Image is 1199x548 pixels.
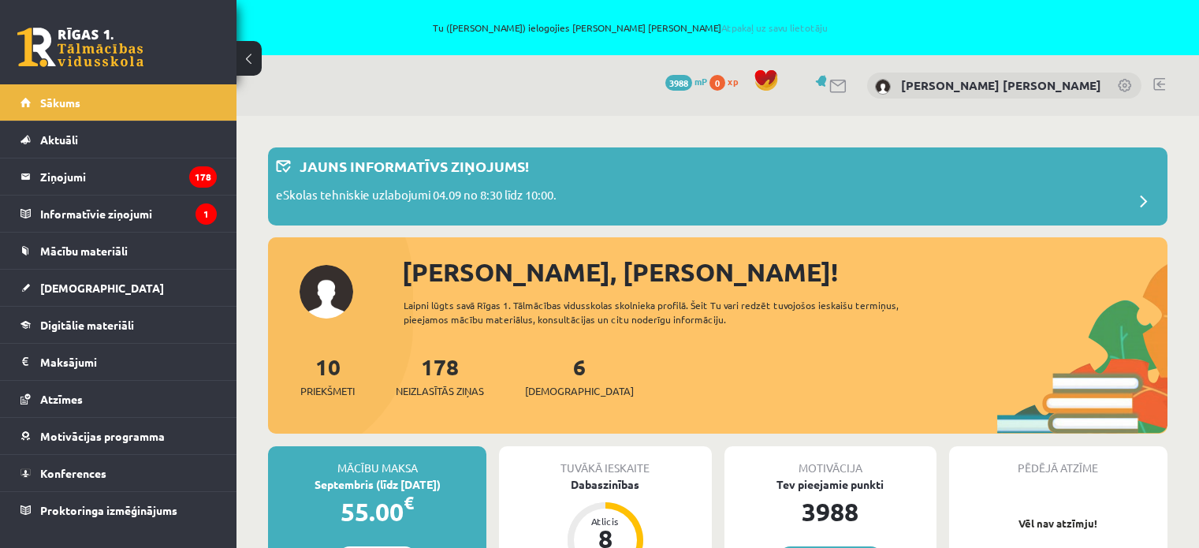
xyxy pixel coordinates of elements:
span: Tu ([PERSON_NAME]) ielogojies [PERSON_NAME] [PERSON_NAME] [181,23,1079,32]
p: Vēl nav atzīmju! [957,516,1160,531]
a: Maksājumi [20,344,217,380]
img: Daniels Legzdiņš [875,79,891,95]
a: [DEMOGRAPHIC_DATA] [20,270,217,306]
div: Motivācija [724,446,936,476]
a: Aktuāli [20,121,217,158]
a: Proktoringa izmēģinājums [20,492,217,528]
span: xp [728,75,738,88]
span: Priekšmeti [300,383,355,399]
span: Neizlasītās ziņas [396,383,484,399]
span: Proktoringa izmēģinājums [40,503,177,517]
div: Laipni lūgts savā Rīgas 1. Tālmācības vidusskolas skolnieka profilā. Šeit Tu vari redzēt tuvojošo... [404,298,944,326]
div: Tuvākā ieskaite [499,446,711,476]
a: Motivācijas programma [20,418,217,454]
span: Mācību materiāli [40,244,128,258]
span: [DEMOGRAPHIC_DATA] [40,281,164,295]
span: mP [694,75,707,88]
div: Septembris (līdz [DATE]) [268,476,486,493]
a: Atpakaļ uz savu lietotāju [721,21,828,34]
div: Pēdējā atzīme [949,446,1167,476]
span: Digitālie materiāli [40,318,134,332]
legend: Ziņojumi [40,158,217,195]
span: Sākums [40,95,80,110]
i: 178 [189,166,217,188]
p: Jauns informatīvs ziņojums! [300,155,529,177]
span: Aktuāli [40,132,78,147]
span: Konferences [40,466,106,480]
legend: Maksājumi [40,344,217,380]
a: 3988 mP [665,75,707,88]
i: 1 [195,203,217,225]
a: Konferences [20,455,217,491]
a: Rīgas 1. Tālmācības vidusskola [17,28,143,67]
a: 0 xp [709,75,746,88]
span: [DEMOGRAPHIC_DATA] [525,383,634,399]
a: Sākums [20,84,217,121]
p: eSkolas tehniskie uzlabojumi 04.09 no 8:30 līdz 10:00. [276,186,557,208]
div: Dabaszinības [499,476,711,493]
a: Atzīmes [20,381,217,417]
span: € [404,491,414,514]
div: 55.00 [268,493,486,531]
a: Ziņojumi178 [20,158,217,195]
a: 6[DEMOGRAPHIC_DATA] [525,352,634,399]
span: 0 [709,75,725,91]
div: 3988 [724,493,936,531]
div: Tev pieejamie punkti [724,476,936,493]
a: 10Priekšmeti [300,352,355,399]
a: Mācību materiāli [20,233,217,269]
a: Jauns informatīvs ziņojums! eSkolas tehniskie uzlabojumi 04.09 no 8:30 līdz 10:00. [276,155,1160,218]
legend: Informatīvie ziņojumi [40,196,217,232]
a: Digitālie materiāli [20,307,217,343]
a: 178Neizlasītās ziņas [396,352,484,399]
div: Atlicis [582,516,629,526]
div: Mācību maksa [268,446,486,476]
span: Atzīmes [40,392,83,406]
a: [PERSON_NAME] [PERSON_NAME] [901,77,1101,93]
div: [PERSON_NAME], [PERSON_NAME]! [402,253,1167,291]
span: 3988 [665,75,692,91]
a: Informatīvie ziņojumi1 [20,196,217,232]
span: Motivācijas programma [40,429,165,443]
